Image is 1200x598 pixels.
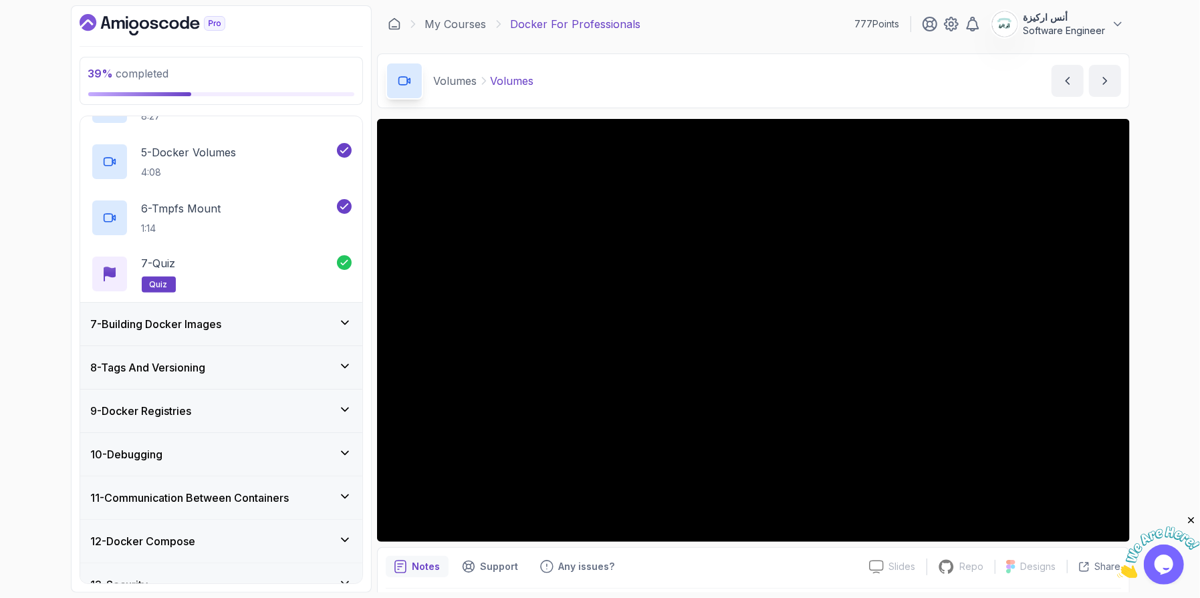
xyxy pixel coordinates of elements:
[434,73,477,89] p: Volumes
[412,560,441,573] p: Notes
[511,16,641,32] p: Docker For Professionals
[80,390,362,432] button: 9-Docker Registries
[1024,24,1106,37] p: Software Engineer
[991,11,1124,37] button: user profile imageأنس اركيزةSoftware Engineer
[91,359,206,376] h3: 8 - Tags And Versioning
[1067,560,1121,573] button: Share
[1024,11,1106,24] p: أنس اركيزة
[142,166,237,179] p: 4:08
[91,490,289,506] h3: 11 - Communication Between Containers
[960,560,984,573] p: Repo
[88,67,114,80] span: 39 %
[559,560,615,573] p: Any issues?
[88,67,169,80] span: completed
[1095,560,1121,573] p: Share
[454,556,527,577] button: Support button
[142,222,221,235] p: 1:14
[91,533,196,549] h3: 12 - Docker Compose
[1089,65,1121,97] button: next content
[142,144,237,160] p: 5 - Docker Volumes
[142,200,221,216] p: 6 - Tmpfs Mount
[91,199,352,237] button: 6-Tmpfs Mount1:14
[150,279,168,290] span: quiz
[91,316,222,332] h3: 7 - Building Docker Images
[386,556,449,577] button: notes button
[91,255,352,293] button: 7-Quizquiz
[855,17,900,31] p: 777 Points
[91,577,148,593] h3: 13 - Security
[425,16,487,32] a: My Courses
[889,560,916,573] p: Slides
[80,476,362,519] button: 11-Communication Between Containers
[1052,65,1084,97] button: previous content
[80,433,362,476] button: 10-Debugging
[91,446,163,462] h3: 10 - Debugging
[91,403,192,419] h3: 9 - Docker Registries
[80,14,256,35] a: Dashboard
[1021,560,1056,573] p: Designs
[532,556,623,577] button: Feedback button
[142,110,304,123] p: 8:27
[1117,514,1200,578] iframe: chat widget
[388,17,401,31] a: Dashboard
[91,143,352,180] button: 5-Docker Volumes4:08
[992,11,1017,37] img: user profile image
[491,73,534,89] p: Volumes
[80,520,362,563] button: 12-Docker Compose
[377,119,1130,542] iframe: 1 - Volumes
[142,255,176,271] p: 7 - Quiz
[481,560,519,573] p: Support
[80,303,362,345] button: 7-Building Docker Images
[80,346,362,389] button: 8-Tags And Versioning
